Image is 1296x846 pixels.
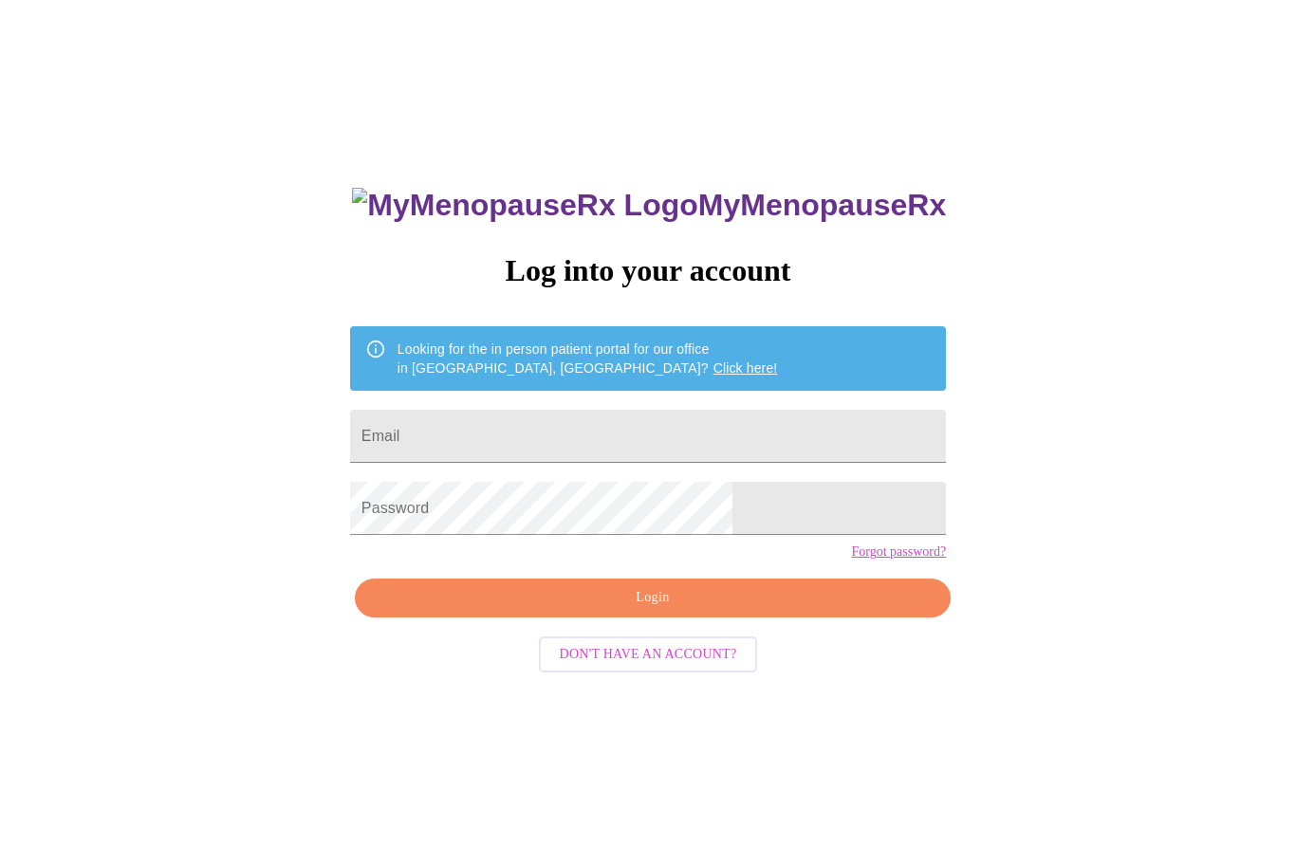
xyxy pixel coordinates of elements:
[560,643,737,667] span: Don't have an account?
[534,645,763,661] a: Don't have an account?
[398,332,778,385] div: Looking for the in person patient portal for our office in [GEOGRAPHIC_DATA], [GEOGRAPHIC_DATA]?
[355,579,951,617] button: Login
[377,586,929,610] span: Login
[352,188,697,223] img: MyMenopauseRx Logo
[352,188,946,223] h3: MyMenopauseRx
[539,636,758,673] button: Don't have an account?
[350,253,946,288] h3: Log into your account
[713,360,778,376] a: Click here!
[851,544,946,560] a: Forgot password?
